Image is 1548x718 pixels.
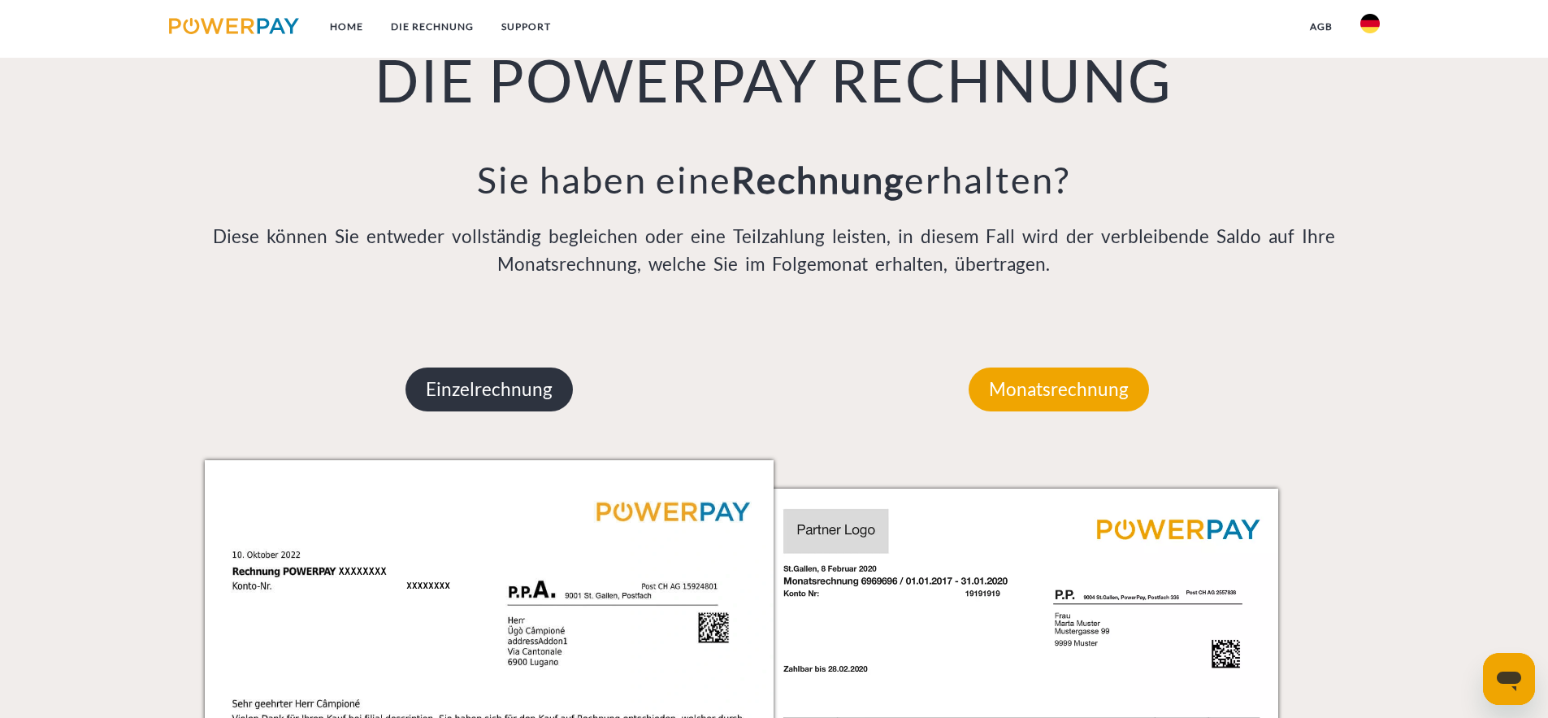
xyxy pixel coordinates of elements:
[377,12,488,41] a: DIE RECHNUNG
[205,223,1344,278] p: Diese können Sie entweder vollständig begleichen oder eine Teilzahlung leisten, in diesem Fall wi...
[1296,12,1346,41] a: agb
[205,43,1344,116] h1: DIE POWERPAY RECHNUNG
[405,368,573,411] p: Einzelrechnung
[1360,14,1380,33] img: de
[169,18,300,34] img: logo-powerpay.svg
[205,157,1344,202] h3: Sie haben eine erhalten?
[1483,653,1535,705] iframe: Schaltfläche zum Öffnen des Messaging-Fensters
[316,12,377,41] a: Home
[969,368,1149,411] p: Monatsrechnung
[488,12,565,41] a: SUPPORT
[731,158,904,202] b: Rechnung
